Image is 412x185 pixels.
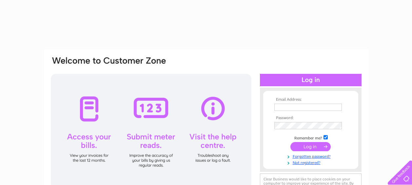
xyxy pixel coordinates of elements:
[273,97,349,102] th: Email Address:
[273,116,349,120] th: Password:
[274,159,349,165] a: Not registered?
[273,134,349,141] td: Remember me?
[290,142,331,151] input: Submit
[274,153,349,159] a: Forgotten password?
